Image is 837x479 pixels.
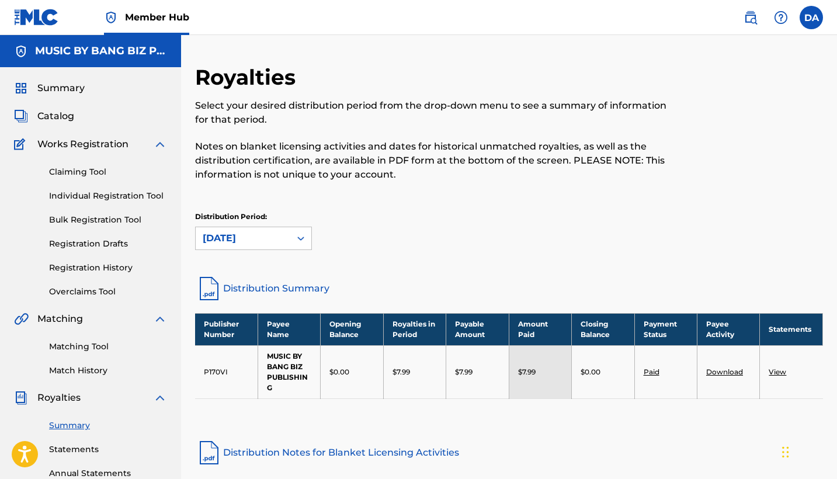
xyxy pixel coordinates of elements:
[769,6,793,29] div: Help
[383,313,446,345] th: Royalties in Period
[14,391,28,405] img: Royalties
[49,238,167,250] a: Registration Drafts
[329,367,349,377] p: $0.00
[14,81,85,95] a: SummarySummary
[760,313,823,345] th: Statements
[14,81,28,95] img: Summary
[14,9,59,26] img: MLC Logo
[195,275,823,303] a: Distribution Summary
[125,11,189,24] span: Member Hub
[49,166,167,178] a: Claiming Tool
[153,391,167,405] img: expand
[769,367,786,376] a: View
[804,306,837,402] iframe: Resource Center
[14,312,29,326] img: Matching
[258,313,320,345] th: Payee Name
[779,423,837,479] iframe: Chat Widget
[37,81,85,95] span: Summary
[782,435,789,470] div: Drag
[800,6,823,29] div: User Menu
[195,313,258,345] th: Publisher Number
[581,367,600,377] p: $0.00
[14,109,74,123] a: CatalogCatalog
[706,367,743,376] a: Download
[49,341,167,353] a: Matching Tool
[203,231,283,245] div: [DATE]
[774,11,788,25] img: help
[697,313,760,345] th: Payee Activity
[739,6,762,29] a: Public Search
[634,313,697,345] th: Payment Status
[49,443,167,456] a: Statements
[49,365,167,377] a: Match History
[153,137,167,151] img: expand
[455,367,473,377] p: $7.99
[153,312,167,326] img: expand
[258,345,320,398] td: MUSIC BY BANG BIZ PUBLISHING
[37,109,74,123] span: Catalog
[49,286,167,298] a: Overclaims Tool
[446,313,509,345] th: Payable Amount
[49,419,167,432] a: Summary
[14,44,28,58] img: Accounts
[393,367,410,377] p: $7.99
[644,367,659,376] a: Paid
[509,313,571,345] th: Amount Paid
[195,211,312,222] p: Distribution Period:
[37,312,83,326] span: Matching
[195,439,823,467] a: Distribution Notes for Blanket Licensing Activities
[37,391,81,405] span: Royalties
[195,275,223,303] img: distribution-summary-pdf
[518,367,536,377] p: $7.99
[35,44,167,58] h5: MUSIC BY BANG BIZ PUBLISHING
[14,109,28,123] img: Catalog
[104,11,118,25] img: Top Rightsholder
[195,64,301,91] h2: Royalties
[195,345,258,398] td: P170VI
[195,140,679,182] p: Notes on blanket licensing activities and dates for historical unmatched royalties, as well as th...
[49,214,167,226] a: Bulk Registration Tool
[37,137,128,151] span: Works Registration
[195,439,223,467] img: pdf
[744,11,758,25] img: search
[572,313,634,345] th: Closing Balance
[321,313,383,345] th: Opening Balance
[49,262,167,274] a: Registration History
[14,137,29,151] img: Works Registration
[195,99,679,127] p: Select your desired distribution period from the drop-down menu to see a summary of information f...
[49,190,167,202] a: Individual Registration Tool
